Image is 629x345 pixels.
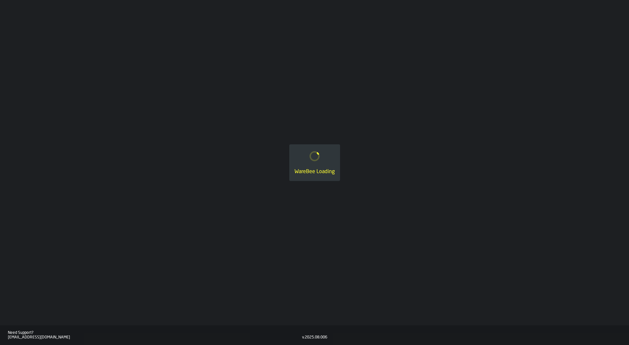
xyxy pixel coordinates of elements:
[302,335,305,340] div: v.
[8,331,302,335] div: Need Support?
[8,335,302,340] div: [EMAIL_ADDRESS][DOMAIN_NAME]
[305,335,327,340] div: 2025.08.006
[295,168,335,176] div: WareBee Loading
[8,331,302,340] a: Need Support?[EMAIL_ADDRESS][DOMAIN_NAME]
